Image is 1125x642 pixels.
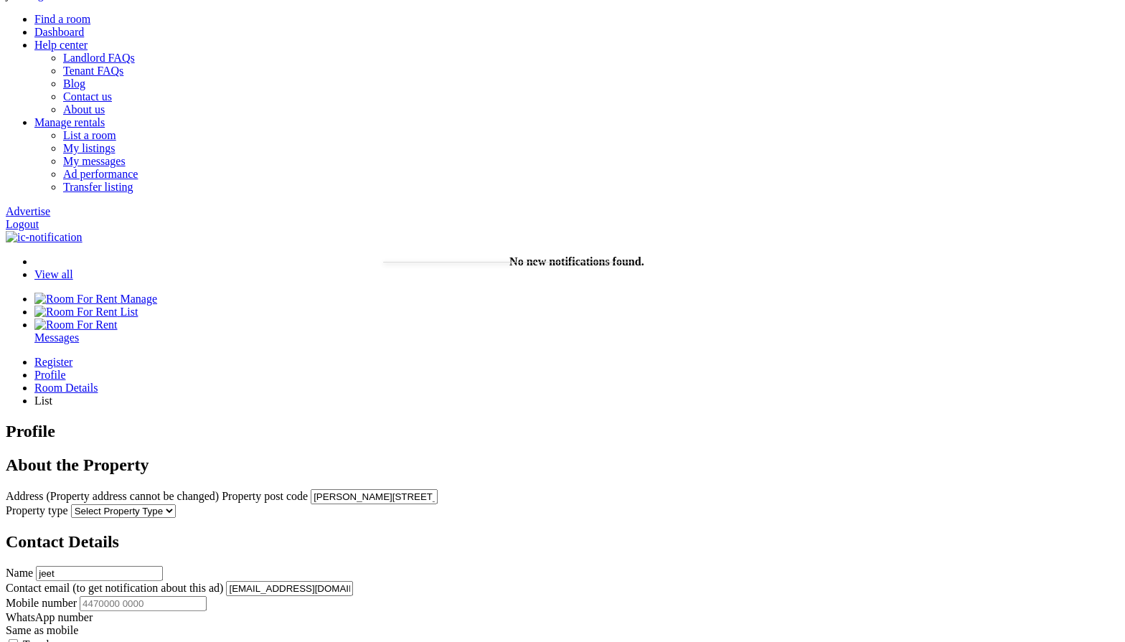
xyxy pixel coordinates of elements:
a: About us [63,103,105,115]
label: Property type [6,504,68,516]
a: Register [34,356,1119,369]
a: My messages [63,155,126,167]
label: Name [6,567,33,579]
a: Logout [6,218,39,230]
span: Register [34,356,72,368]
h1: Profile [6,422,1119,441]
a: List a room [63,129,116,141]
label: Same as mobile [6,624,78,636]
label: Property post code [222,490,308,502]
label: WhatsApp number [6,611,93,623]
span: List [121,306,138,318]
span: (to get notification about this ad) [72,582,223,594]
img: Room For Rent [34,318,118,331]
img: Room For Rent [34,293,118,306]
label: Contact email [6,582,70,594]
input: your.name@roomforrent.rent [226,581,353,596]
a: Room Details [34,382,1119,395]
a: View all [34,268,73,280]
input: UK Postcode to find the address [311,489,438,504]
span: Messages [34,331,79,344]
a: Dashboard [34,26,84,38]
a: List [34,306,138,318]
a: Manage [34,293,157,305]
label: Mobile number [6,597,77,609]
img: Room For Rent [34,306,118,318]
span: (Property address cannot be changed) [46,490,219,502]
h2: Contact Details [6,532,1119,552]
a: Tenant FAQs [63,65,123,77]
span: List [34,395,52,407]
img: ic-notification [6,231,83,244]
a: Contact us [63,90,112,103]
a: Room For Rent Messages [34,318,1119,344]
span: Manage [121,293,158,305]
span: Room Details [34,382,98,394]
input: e.g. john_deo [36,566,163,581]
a: My listings [63,142,115,154]
a: Blog [63,77,85,90]
a: Advertise [6,205,50,217]
a: Manage rentals [34,116,105,128]
a: Profile [34,369,1119,382]
a: Transfer listing [63,181,133,193]
label: Address [6,490,43,502]
input: 4470000 0000 [80,596,207,611]
span: Profile [34,369,66,381]
a: Find a room [34,13,90,25]
a: Ad performance [63,168,138,180]
h2: About the Property [6,455,1119,475]
strong: No new notifications found. [509,255,644,268]
a: Landlord FAQs [63,52,135,64]
a: Help center [34,39,88,51]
